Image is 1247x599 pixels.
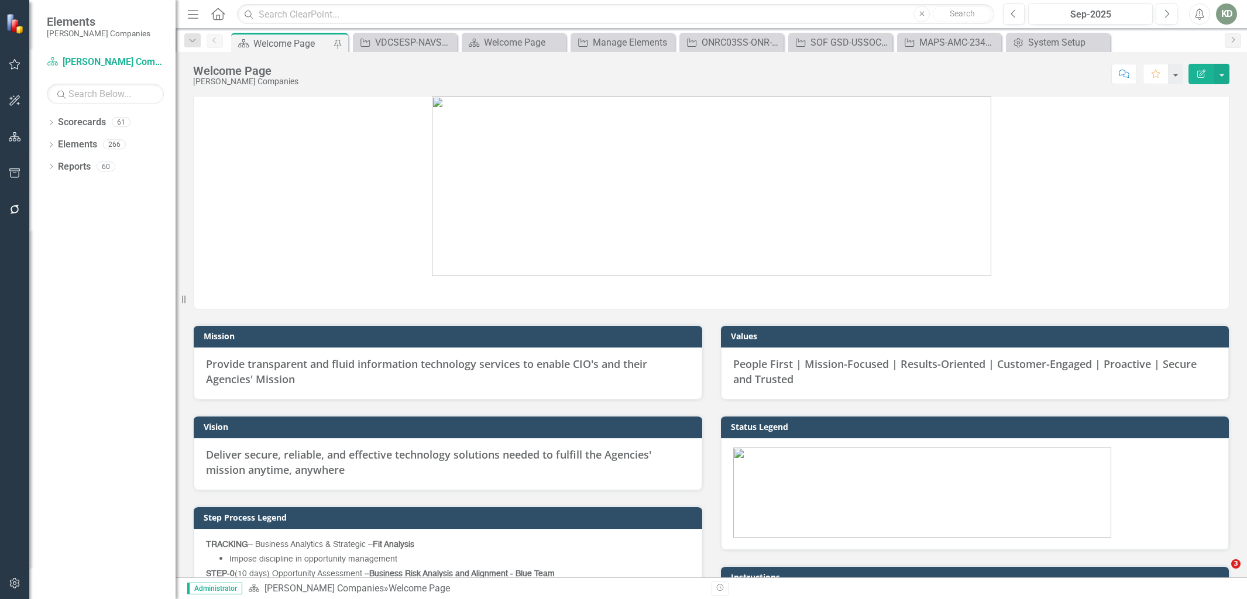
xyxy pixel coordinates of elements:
h3: Status Legend [731,422,1224,431]
strong: Business Risk Analysis and Alignment - Blue Team [369,570,555,578]
a: Scorecards [58,116,106,129]
a: ONRC03SS-ONR-SEAPORT-228457: (ONR CODE 03 SUPPORT SERVICES (SEAPORT NXG)) - January [682,35,781,50]
h3: Values [731,332,1224,340]
div: Welcome Page [389,583,450,594]
span: – Business Analytics & Strategic – [206,541,414,549]
a: [PERSON_NAME] Companies [47,56,164,69]
div: Welcome Page [484,35,563,50]
span: Provide transparent and fluid information technology services to enable CIO's and their Agencies'... [206,357,647,386]
div: ONRC03SS-ONR-SEAPORT-228457: (ONR CODE 03 SUPPORT SERVICES (SEAPORT NXG)) - January [702,35,781,50]
div: Sep-2025 [1032,8,1149,22]
h3: Mission [204,332,696,340]
div: VDCSESP-NAVSEA-SEAPORT-253057: V DEPT COMBAT SYSTEMS ENGINEERING STRATEGIC PLANNING (SEAPORT NXG) [375,35,454,50]
div: 60 [97,161,115,171]
input: Search Below... [47,84,164,104]
div: Welcome Page [193,64,298,77]
a: VDCSESP-NAVSEA-SEAPORT-253057: V DEPT COMBAT SYSTEMS ENGINEERING STRATEGIC PLANNING (SEAPORT NXG) [356,35,454,50]
button: Sep-2025 [1028,4,1153,25]
div: 61 [112,118,130,128]
a: Manage Elements [573,35,672,50]
small: [PERSON_NAME] Companies [47,29,150,38]
a: MAPS-AMC-234430: (MARKETPLACE FOR THE ACQUISITION OF PROFESSIONAL SERVICES) [900,35,998,50]
a: Elements [58,138,97,152]
div: SOF GSD-USSOCOM-207172: (SOF GLOBAL SERVICES DELIVERY) [810,35,889,50]
span: Deliver secure, reliable, and effective technology solutions needed to fulfill the Agencies' miss... [206,447,651,477]
div: Welcome Page [253,36,331,51]
div: 266 [103,140,126,150]
div: Manage Elements [593,35,672,50]
div: [PERSON_NAME] Companies [193,77,298,86]
button: Search [933,6,991,22]
iframe: Intercom live chat [1207,559,1235,587]
span: (10 days) Opportunity Assessment – [206,570,555,578]
a: System Setup [1009,35,1107,50]
a: [PERSON_NAME] Companies [264,583,384,594]
span: 3 [1231,559,1241,569]
span: Elements [47,15,150,29]
span: Impose discipline in opportunity management [229,555,397,563]
img: image%20v4.png [432,97,991,276]
input: Search ClearPoint... [237,4,994,25]
a: Welcome Page [465,35,563,50]
h3: Instructions [731,573,1224,581]
strong: TRACKING [206,541,248,549]
div: MAPS-AMC-234430: (MARKETPLACE FOR THE ACQUISITION OF PROFESSIONAL SERVICES) [919,35,998,50]
h3: Step Process Legend [204,513,696,522]
span: Administrator [187,583,242,594]
span: People First | Mission-Focused | Results-Oriented | Customer-Engaged | Proactive | Secure and Tru... [733,357,1197,386]
a: Reports [58,160,91,174]
span: Search [950,9,975,18]
div: » [248,582,703,595]
img: ClearPoint Strategy [6,13,26,34]
a: SOF GSD-USSOCOM-207172: (SOF GLOBAL SERVICES DELIVERY) [791,35,889,50]
img: image%20v3.png [733,447,1111,538]
strong: STEP-0 [206,570,235,578]
button: KD [1216,4,1237,25]
h3: Vision [204,422,696,431]
strong: Fit Analysis [373,541,414,549]
div: System Setup [1028,35,1107,50]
